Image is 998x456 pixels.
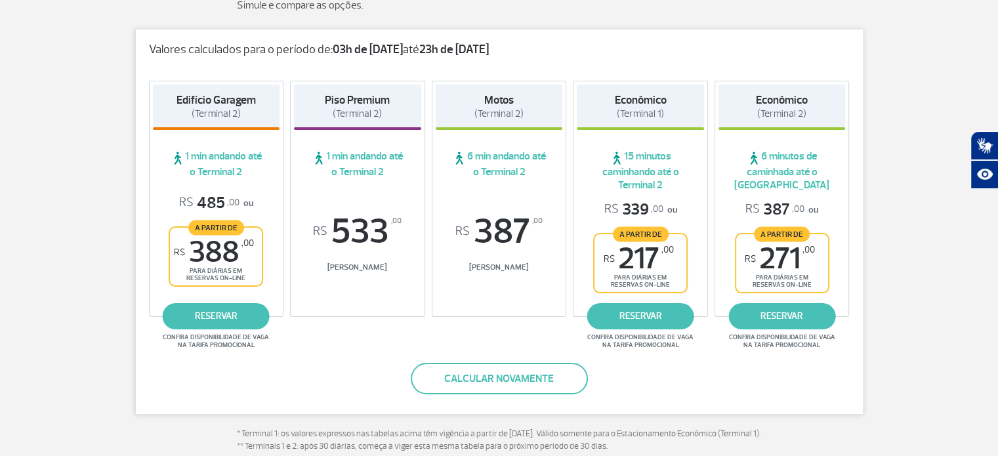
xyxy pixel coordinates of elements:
[587,303,694,329] a: reservar
[241,238,254,249] sup: ,00
[153,150,280,178] span: 1 min andando até o Terminal 2
[718,150,846,192] span: 6 minutos de caminhada até o [GEOGRAPHIC_DATA]
[970,131,998,160] button: Abrir tradutor de língua de sinais.
[325,93,390,107] strong: Piso Premium
[179,193,239,213] span: 485
[294,262,421,272] span: [PERSON_NAME]
[606,274,675,289] span: para diárias em reservas on-line
[484,93,514,107] strong: Motos
[604,244,674,274] span: 217
[474,108,524,120] span: (Terminal 2)
[802,244,815,255] sup: ,00
[615,93,667,107] strong: Econômico
[313,224,327,239] sup: R$
[419,42,489,57] strong: 23h de [DATE]
[661,244,674,255] sup: ,00
[237,428,762,453] p: * Terminal 1: os valores expressos nas tabelas acima têm vigência a partir de [DATE]. Válido some...
[745,253,756,264] sup: R$
[745,199,818,220] p: ou
[745,244,815,274] span: 271
[970,131,998,189] div: Plugin de acessibilidade da Hand Talk.
[149,43,850,57] p: Valores calculados para o período de: até
[754,226,810,241] span: A partir de
[177,93,256,107] strong: Edifício Garagem
[188,220,244,235] span: A partir de
[192,108,241,120] span: (Terminal 2)
[604,199,663,220] span: 339
[174,238,254,267] span: 388
[181,267,251,282] span: para diárias em reservas on-line
[333,42,403,57] strong: 03h de [DATE]
[161,333,271,349] span: Confira disponibilidade de vaga na tarifa promocional
[756,93,808,107] strong: Econômico
[294,214,421,249] span: 533
[294,150,421,178] span: 1 min andando até o Terminal 2
[174,247,185,258] sup: R$
[436,150,563,178] span: 6 min andando até o Terminal 2
[757,108,806,120] span: (Terminal 2)
[728,303,835,329] a: reservar
[436,214,563,249] span: 387
[163,303,270,329] a: reservar
[604,253,615,264] sup: R$
[970,160,998,189] button: Abrir recursos assistivos.
[455,224,470,239] sup: R$
[179,193,253,213] p: ou
[613,226,669,241] span: A partir de
[577,150,704,192] span: 15 minutos caminhando até o Terminal 2
[411,363,588,394] button: Calcular novamente
[585,333,696,349] span: Confira disponibilidade de vaga na tarifa promocional
[333,108,382,120] span: (Terminal 2)
[604,199,677,220] p: ou
[617,108,664,120] span: (Terminal 1)
[745,199,804,220] span: 387
[391,214,402,228] sup: ,00
[532,214,543,228] sup: ,00
[727,333,837,349] span: Confira disponibilidade de vaga na tarifa promocional
[747,274,817,289] span: para diárias em reservas on-line
[436,262,563,272] span: [PERSON_NAME]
